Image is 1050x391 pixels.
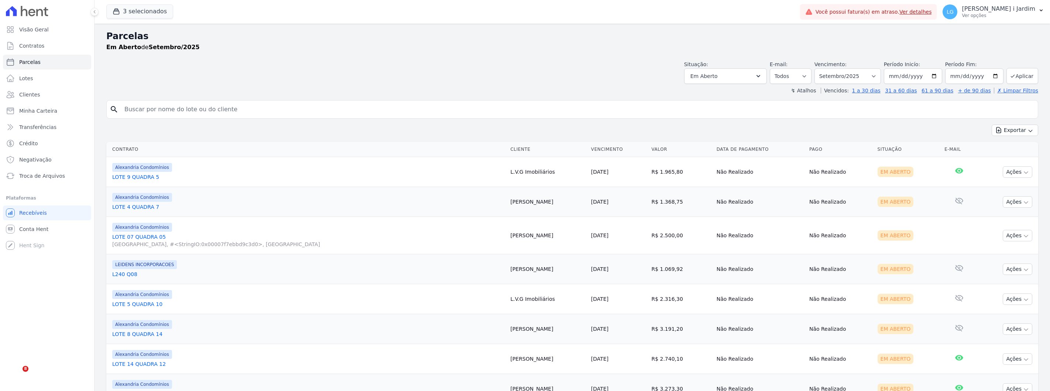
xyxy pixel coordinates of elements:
[1003,230,1032,241] button: Ações
[1003,293,1032,305] button: Ações
[112,193,172,202] span: Alexandria Condomínios
[648,157,713,187] td: R$ 1.965,80
[106,4,173,18] button: 3 selecionados
[992,125,1038,136] button: Exportar
[878,167,914,177] div: Em Aberto
[19,209,47,217] span: Recebíveis
[3,103,91,118] a: Minha Carteira
[112,360,504,368] a: LOTE 14 QUADRA 12
[112,320,172,329] span: Alexandria Condomínios
[648,284,713,314] td: R$ 2.316,30
[806,157,875,187] td: Não Realizado
[806,314,875,344] td: Não Realizado
[684,68,767,84] button: Em Aberto
[994,88,1038,93] a: ✗ Limpar Filtros
[19,91,40,98] span: Clientes
[106,142,507,157] th: Contrato
[106,44,141,51] strong: Em Aberto
[507,157,588,187] td: L.V.G Imobiliários
[899,9,932,15] a: Ver detalhes
[112,290,172,299] span: Alexandria Condomínios
[591,232,608,238] a: [DATE]
[112,380,172,389] span: Alexandria Condomínios
[816,8,932,16] span: Você possui fatura(s) em atraso.
[148,44,199,51] strong: Setembro/2025
[684,61,708,67] label: Situação:
[3,205,91,220] a: Recebíveis
[106,30,1038,43] h2: Parcelas
[3,87,91,102] a: Clientes
[112,330,504,338] a: LOTE 8 QUADRA 14
[23,366,28,372] span: 8
[3,55,91,69] a: Parcelas
[714,284,806,314] td: Não Realizado
[962,5,1035,13] p: [PERSON_NAME] i Jardim
[714,254,806,284] td: Não Realizado
[814,61,847,67] label: Vencimento:
[507,217,588,254] td: [PERSON_NAME]
[714,314,806,344] td: Não Realizado
[962,13,1035,18] p: Ver opções
[714,217,806,254] td: Não Realizado
[714,344,806,374] td: Não Realizado
[958,88,991,93] a: + de 90 dias
[1003,353,1032,365] button: Ações
[806,187,875,217] td: Não Realizado
[648,187,713,217] td: R$ 1.368,75
[112,173,504,181] a: LOTE 9 QUADRA 5
[3,22,91,37] a: Visão Geral
[112,350,172,359] span: Alexandria Condomínios
[690,72,718,81] span: Em Aberto
[714,157,806,187] td: Não Realizado
[19,225,48,233] span: Conta Hent
[507,187,588,217] td: [PERSON_NAME]
[1003,323,1032,335] button: Ações
[770,61,788,67] label: E-mail:
[878,354,914,364] div: Em Aberto
[106,43,200,52] p: de
[6,194,88,203] div: Plataformas
[112,203,504,211] a: LOTE 4 QUADRA 7
[806,217,875,254] td: Não Realizado
[878,197,914,207] div: Em Aberto
[648,344,713,374] td: R$ 2.740,10
[3,71,91,86] a: Lotes
[791,88,816,93] label: ↯ Atalhos
[648,314,713,344] td: R$ 3.191,20
[878,230,914,241] div: Em Aberto
[806,254,875,284] td: Não Realizado
[19,26,49,33] span: Visão Geral
[112,260,177,269] span: LEIDENS INCORPORACOES
[648,142,713,157] th: Valor
[878,294,914,304] div: Em Aberto
[806,142,875,157] th: Pago
[884,61,920,67] label: Período Inicío:
[591,199,608,205] a: [DATE]
[591,356,608,362] a: [DATE]
[120,102,1035,117] input: Buscar por nome do lote ou do cliente
[591,296,608,302] a: [DATE]
[19,75,33,82] span: Lotes
[821,88,849,93] label: Vencidos:
[852,88,881,93] a: 1 a 30 dias
[112,233,504,248] a: LOTE 07 QUADRA 05[GEOGRAPHIC_DATA], #<StringIO:0x00007f7ebbd9c3d0>, [GEOGRAPHIC_DATA]
[3,120,91,135] a: Transferências
[507,344,588,374] td: [PERSON_NAME]
[591,326,608,332] a: [DATE]
[1003,263,1032,275] button: Ações
[3,222,91,237] a: Conta Hent
[806,284,875,314] td: Não Realizado
[714,187,806,217] td: Não Realizado
[19,123,56,131] span: Transferências
[591,169,608,175] a: [DATE]
[885,88,917,93] a: 31 a 60 dias
[19,107,57,115] span: Minha Carteira
[875,142,942,157] th: Situação
[878,324,914,334] div: Em Aberto
[19,172,65,180] span: Troca de Arquivos
[1003,196,1032,208] button: Ações
[937,1,1050,22] button: LG [PERSON_NAME] i Jardim Ver opções
[112,271,504,278] a: L240 Q08
[1003,166,1032,178] button: Ações
[714,142,806,157] th: Data de Pagamento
